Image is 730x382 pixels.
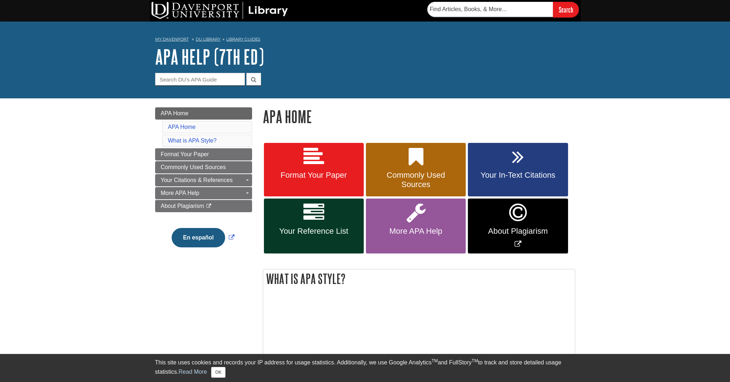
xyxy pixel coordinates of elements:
[264,199,364,253] a: Your Reference List
[155,36,189,42] a: My Davenport
[263,107,575,126] h1: APA Home
[161,110,189,116] span: APA Home
[269,227,358,236] span: Your Reference List
[161,190,199,196] span: More APA Help
[152,2,288,19] img: DU Library
[168,138,217,144] a: What is APA Style?
[553,2,579,17] input: Search
[263,269,575,288] h2: What is APA Style?
[427,2,579,17] form: Searches DU Library's articles, books, and more
[161,151,209,157] span: Format Your Paper
[161,203,204,209] span: About Plagiarism
[269,171,358,180] span: Format Your Paper
[196,37,220,42] a: DU Library
[371,227,460,236] span: More APA Help
[473,171,562,180] span: Your In-Text Citations
[206,204,212,209] i: This link opens in a new window
[170,234,236,241] a: Link opens in new window
[155,200,252,212] a: About Plagiarism
[366,143,466,197] a: Commonly Used Sources
[155,161,252,173] a: Commonly Used Sources
[161,177,233,183] span: Your Citations & References
[161,164,226,170] span: Commonly Used Sources
[366,199,466,253] a: More APA Help
[468,199,568,253] a: Link opens in new window
[472,358,478,363] sup: TM
[155,174,252,186] a: Your Citations & References
[226,37,260,42] a: Library Guides
[211,367,225,378] button: Close
[155,358,575,378] div: This site uses cookies and records your IP address for usage statistics. Additionally, we use Goo...
[371,171,460,189] span: Commonly Used Sources
[178,369,207,375] a: Read More
[155,148,252,160] a: Format Your Paper
[155,46,264,68] a: APA Help (7th Ed)
[155,107,252,120] a: APA Home
[264,143,364,197] a: Format Your Paper
[155,107,252,260] div: Guide Page Menu
[473,227,562,236] span: About Plagiarism
[168,124,196,130] a: APA Home
[468,143,568,197] a: Your In-Text Citations
[155,73,245,85] input: Search DU's APA Guide
[432,358,438,363] sup: TM
[172,228,225,247] button: En español
[155,34,575,46] nav: breadcrumb
[155,187,252,199] a: More APA Help
[427,2,553,17] input: Find Articles, Books, & More...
